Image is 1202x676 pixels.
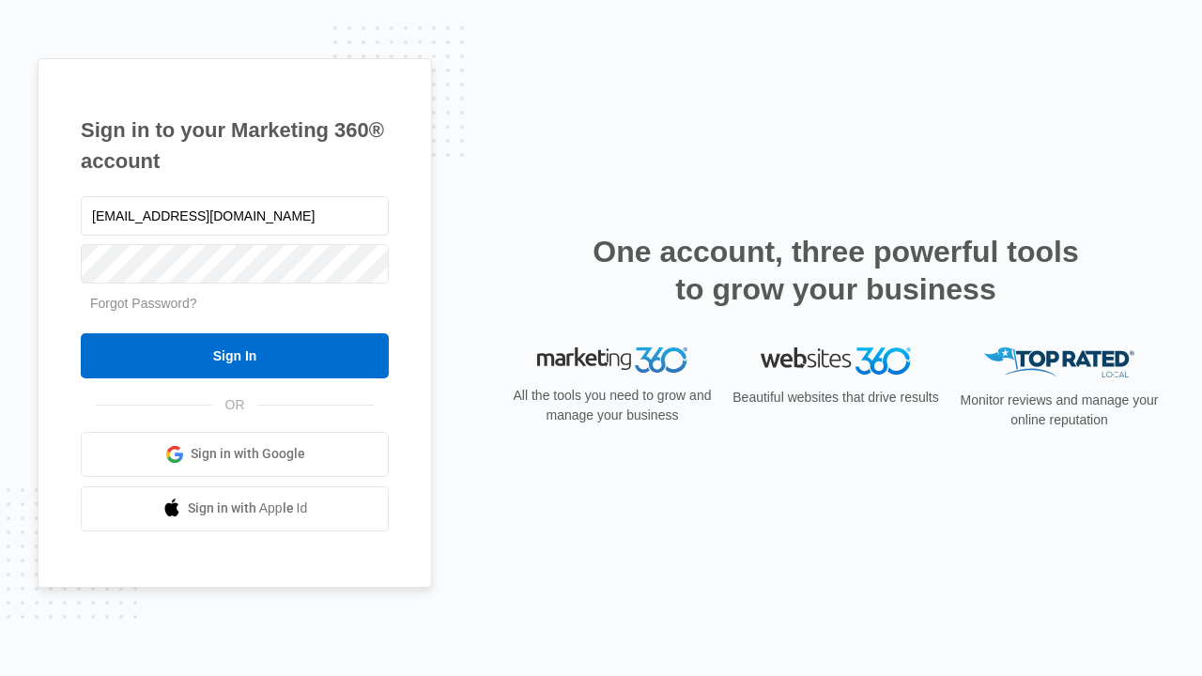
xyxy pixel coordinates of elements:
[81,333,389,378] input: Sign In
[954,391,1164,430] p: Monitor reviews and manage your online reputation
[81,115,389,177] h1: Sign in to your Marketing 360® account
[81,486,389,531] a: Sign in with Apple Id
[587,233,1085,308] h2: One account, three powerful tools to grow your business
[90,296,197,311] a: Forgot Password?
[537,347,687,374] img: Marketing 360
[984,347,1134,378] img: Top Rated Local
[761,347,911,375] img: Websites 360
[212,395,258,415] span: OR
[81,432,389,477] a: Sign in with Google
[507,386,717,425] p: All the tools you need to grow and manage your business
[191,444,305,464] span: Sign in with Google
[731,388,941,407] p: Beautiful websites that drive results
[188,499,308,518] span: Sign in with Apple Id
[81,196,389,236] input: Email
